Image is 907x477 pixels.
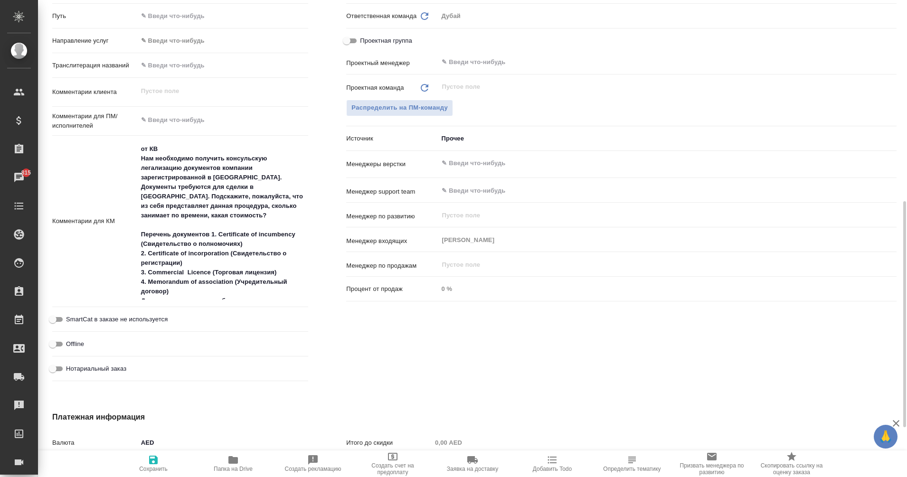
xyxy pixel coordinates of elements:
button: Добавить Todo [512,450,592,477]
p: Проектный менеджер [346,58,438,68]
p: Менеджер по продажам [346,261,438,271]
p: Менеджер по развитию [346,212,438,221]
div: ✎ Введи что-нибудь [138,33,309,49]
div: Прочее [438,131,897,147]
input: ✎ Введи что-нибудь [138,58,309,72]
span: Заявка на доставку [447,466,498,472]
span: SmartCat в заказе не используется [66,315,168,324]
p: Менеджер support team [346,187,438,196]
button: Создать счет на предоплату [353,450,433,477]
p: Менеджеры верстки [346,159,438,169]
p: Транслитерация названий [52,61,138,70]
p: Итого до скидки [346,438,432,448]
button: Сохранить [113,450,193,477]
span: 815 [16,168,37,178]
span: Определить тематику [603,466,661,472]
span: Распределить на ПМ-команду [351,103,448,113]
input: Пустое поле [441,209,874,221]
span: Папка на Drive [214,466,253,472]
span: Сохранить [139,466,168,472]
input: Пустое поле [438,282,897,296]
input: Пустое поле [441,259,874,270]
button: Создать рекламацию [273,450,353,477]
p: Комментарии для ПМ/исполнителей [52,112,138,131]
p: Источник [346,134,438,143]
input: Пустое поле [432,436,603,449]
button: Папка на Drive [193,450,273,477]
input: ✎ Введи что-нибудь [441,158,862,169]
span: Проектная группа [360,36,412,46]
p: Процент от продаж [346,284,438,294]
button: Распределить на ПМ-команду [346,100,453,116]
span: Создать рекламацию [285,466,341,472]
button: Призвать менеджера по развитию [672,450,752,477]
span: Нотариальный заказ [66,364,126,374]
span: Создать счет на предоплату [359,462,427,476]
div: ✎ Введи что-нибудь [141,36,297,46]
button: Open [891,162,893,164]
p: Комментарии для КМ [52,216,138,226]
span: 🙏 [878,427,894,447]
p: Проектная команда [346,83,404,93]
span: Скопировать ссылку на оценку заказа [757,462,826,476]
textarea: от КВ Нам необходимо получить консульскую легализацию документов компании зарегистрированной в [G... [138,141,309,299]
h4: Платежная информация [52,412,603,423]
a: 815 [2,166,36,189]
div: AED [138,435,309,451]
div: Дубай [438,8,897,24]
p: Путь [52,11,138,21]
span: Добавить Todo [533,466,572,472]
input: ✎ Введи что-нибудь [441,56,862,68]
button: Open [891,190,893,192]
input: ✎ Введи что-нибудь [138,9,309,23]
span: Призвать менеджера по развитию [678,462,746,476]
p: Комментарии клиента [52,87,138,97]
p: Валюта [52,438,138,448]
button: 🙏 [874,425,898,449]
p: Менеджер входящих [346,236,438,246]
button: Open [891,61,893,63]
input: ✎ Введи что-нибудь [441,185,862,196]
span: Offline [66,339,84,349]
p: Направление услуг [52,36,138,46]
button: Определить тематику [592,450,672,477]
input: Пустое поле [441,81,874,93]
button: Заявка на доставку [433,450,512,477]
p: Ответственная команда [346,11,416,21]
button: Скопировать ссылку на оценку заказа [752,450,831,477]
